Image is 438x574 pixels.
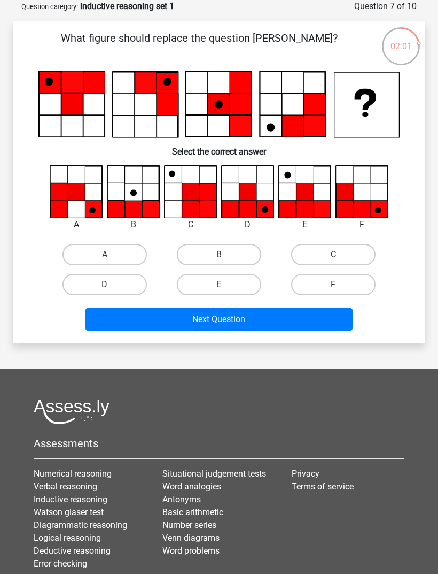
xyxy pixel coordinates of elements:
a: Diagrammatic reasoning [34,520,127,530]
label: B [177,244,261,265]
div: D [213,218,282,231]
a: Basic arithmetic [162,507,223,517]
a: Verbal reasoning [34,481,97,492]
h6: Select the correct answer [30,138,408,157]
p: What figure should replace the question [PERSON_NAME]? [30,30,368,62]
a: Privacy [292,469,319,479]
div: F [327,218,396,231]
div: 02:01 [381,26,421,53]
a: Logical reasoning [34,533,101,543]
div: E [270,218,339,231]
label: C [291,244,376,265]
a: Watson glaser test [34,507,104,517]
div: B [99,218,168,231]
h5: Assessments [34,437,404,450]
a: Venn diagrams [162,533,220,543]
label: F [291,274,376,295]
img: Assessly logo [34,399,109,424]
a: Numerical reasoning [34,469,112,479]
a: Error checking [34,558,87,569]
a: Word problems [162,546,220,556]
label: D [62,274,147,295]
a: Terms of service [292,481,354,492]
button: Next Question [85,308,353,331]
label: E [177,274,261,295]
div: C [156,218,225,231]
a: Inductive reasoning [34,494,107,504]
div: A [42,218,111,231]
a: Situational judgement tests [162,469,266,479]
a: Deductive reasoning [34,546,111,556]
strong: inductive reasoning set 1 [80,1,174,11]
a: Word analogies [162,481,221,492]
a: Antonyms [162,494,201,504]
label: A [62,244,147,265]
a: Number series [162,520,216,530]
small: Question category: [21,3,78,11]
